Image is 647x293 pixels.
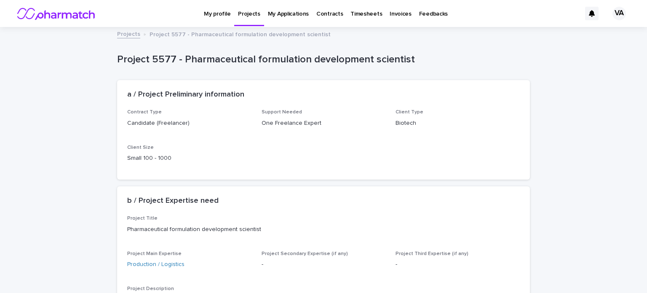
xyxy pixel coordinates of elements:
[127,145,154,150] span: Client Size
[612,7,626,20] div: VA
[17,5,96,22] img: nMxkRIEURaCxZB0ULbfH
[127,154,251,163] p: Small 100 - 1000
[127,196,219,206] h2: b / Project Expertise need
[127,90,244,99] h2: a / Project Preliminary information
[127,286,174,291] span: Project Description
[127,225,520,234] p: Pharmaceutical formulation development scientist
[396,251,468,256] span: Project Third Expertise (if any)
[127,119,251,128] p: Candidate (Freelancer)
[262,119,386,128] p: One Freelance Expert
[127,251,182,256] span: Project Main Expertise
[262,260,386,269] p: -
[117,54,527,66] p: Project 5577 - Pharmaceutical formulation development scientist
[127,216,158,221] span: Project Title
[127,260,184,269] a: Production / Logistics
[127,110,162,115] span: Contract Type
[396,110,423,115] span: Client Type
[117,29,140,38] a: Projects
[262,110,302,115] span: Support Needed
[262,251,348,256] span: Project Secondary Expertise (if any)
[396,260,520,269] p: -
[396,119,520,128] p: Biotech
[150,29,331,38] p: Project 5577 - Pharmaceutical formulation development scientist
